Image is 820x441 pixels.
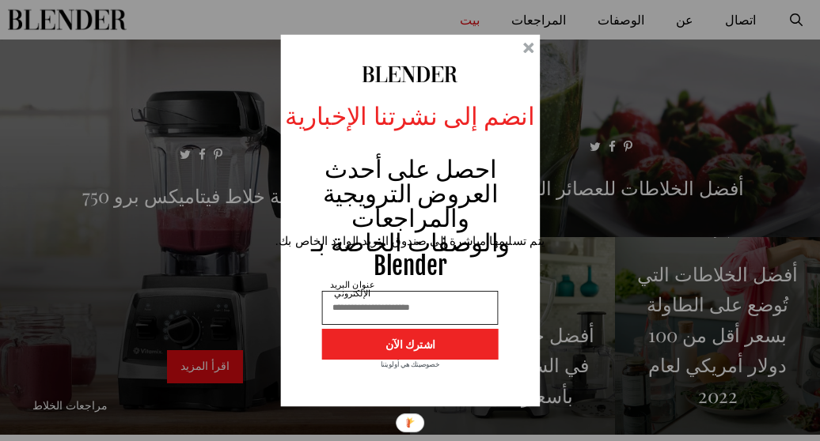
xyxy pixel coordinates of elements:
[330,279,375,300] font: عنوان البريد الإلكتروني
[275,234,545,247] font: يتم تسليمها مباشرة إلى صندوق البريد الوارد الخاص بك.
[385,337,435,352] font: اشترك الآن
[381,360,440,368] font: خصوصيتك هي أولويتنا
[365,360,454,370] div: خصوصيتك هي أولويتنا
[285,104,534,130] font: انضم إلى نشرتنا الإخبارية
[268,99,552,135] div: انضم إلى نشرتنا الإخبارية
[322,329,499,360] button: اشترك الآن
[304,157,516,279] div: احصل على أحدث العروض الترويجية والمراجعات والوصفات الخاصة بـ Blender
[321,280,384,297] div: عنوان البريد الإلكتروني
[311,153,510,281] font: احصل على أحدث العروض الترويجية والمراجعات والوصفات الخاصة بـ Blender
[268,235,552,247] div: يتم تسليمها مباشرة إلى صندوق البريد الوارد الخاص بك.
